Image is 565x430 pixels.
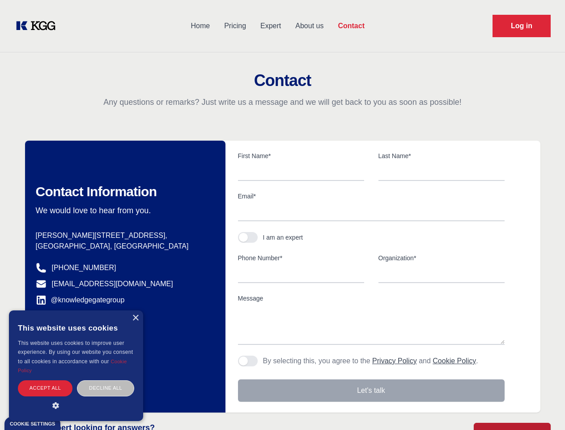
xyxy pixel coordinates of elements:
[378,254,505,262] label: Organization*
[520,387,565,430] iframe: Chat Widget
[331,14,372,38] a: Contact
[77,380,134,396] div: Decline all
[263,233,303,242] div: I am an expert
[36,241,211,252] p: [GEOGRAPHIC_DATA], [GEOGRAPHIC_DATA]
[493,15,551,37] a: Request Demo
[238,379,505,402] button: Let's talk
[238,192,505,201] label: Email*
[14,19,63,33] a: KOL Knowledge Platform: Talk to Key External Experts (KEE)
[36,295,125,305] a: @knowledgegategroup
[36,230,211,241] p: [PERSON_NAME][STREET_ADDRESS],
[238,294,505,303] label: Message
[378,151,505,160] label: Last Name*
[11,97,554,107] p: Any questions or remarks? Just write us a message and we will get back to you as soon as possible!
[288,14,331,38] a: About us
[18,317,134,339] div: This website uses cookies
[372,357,417,365] a: Privacy Policy
[18,359,127,373] a: Cookie Policy
[183,14,217,38] a: Home
[217,14,253,38] a: Pricing
[132,315,139,322] div: Close
[10,421,55,426] div: Cookie settings
[36,205,211,216] p: We would love to hear from you.
[52,262,116,273] a: [PHONE_NUMBER]
[36,184,211,200] h2: Contact Information
[11,72,554,90] h2: Contact
[238,151,364,160] label: First Name*
[18,380,72,396] div: Accept all
[52,279,173,289] a: [EMAIL_ADDRESS][DOMAIN_NAME]
[238,254,364,262] label: Phone Number*
[433,357,476,365] a: Cookie Policy
[263,356,478,366] p: By selecting this, you agree to the and .
[253,14,288,38] a: Expert
[18,340,133,365] span: This website uses cookies to improve user experience. By using our website you consent to all coo...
